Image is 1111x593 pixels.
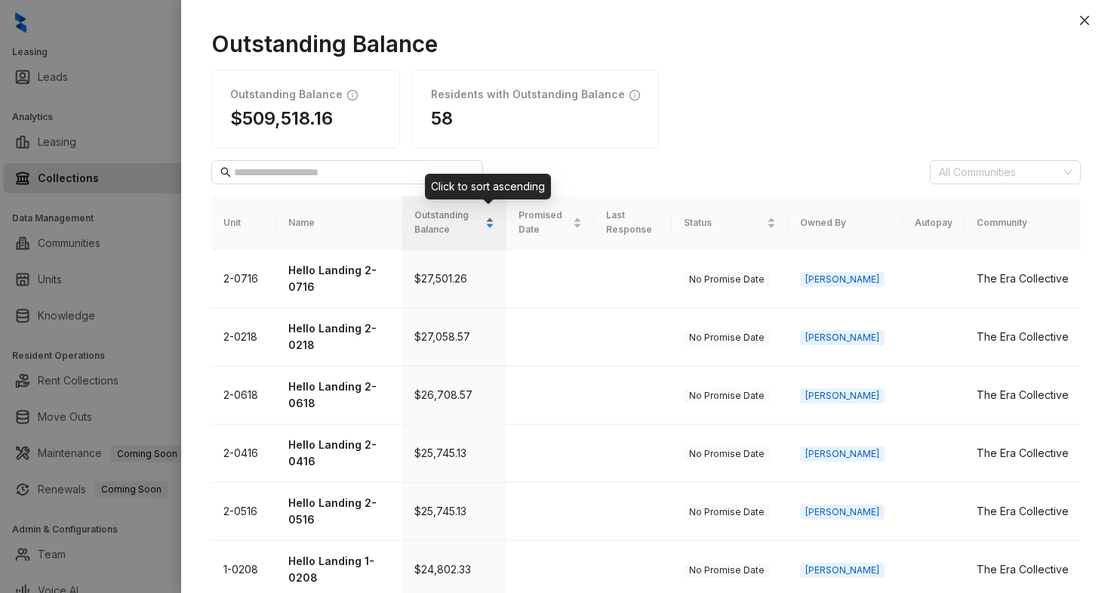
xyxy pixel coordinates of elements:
span: info-circle [629,88,640,101]
td: $27,501.26 [402,250,506,308]
th: Status [672,196,788,250]
span: Outstanding Balance [414,208,482,237]
span: info-circle [347,88,358,101]
div: The Era Collective [977,270,1069,287]
span: [PERSON_NAME] [800,563,885,578]
span: [PERSON_NAME] [800,272,885,287]
td: $25,745.13 [402,425,506,483]
span: close [1079,14,1091,26]
p: Hello Landing 2-0716 [288,262,390,295]
span: [PERSON_NAME] [800,330,885,345]
span: No Promise Date [684,388,770,403]
h1: Outstanding Balance [211,30,1081,57]
td: 2-0716 [211,250,276,308]
p: Hello Landing 2-0416 [288,437,390,470]
th: Unit [211,196,276,250]
td: $26,708.57 [402,366,506,425]
span: No Promise Date [684,563,770,578]
div: Click to sort ascending [425,174,551,199]
th: Autopay [903,196,965,250]
h1: $509,518.16 [230,107,381,129]
div: The Era Collective [977,561,1069,578]
span: No Promise Date [684,446,770,462]
td: 2-0516 [211,483,276,541]
td: 2-0218 [211,308,276,366]
span: [PERSON_NAME] [800,446,885,462]
th: Last Response [594,196,672,250]
th: Name [276,196,402,250]
span: Promised Date [519,208,571,237]
td: 2-0618 [211,366,276,425]
div: The Era Collective [977,445,1069,462]
div: The Era Collective [977,503,1069,520]
span: [PERSON_NAME] [800,505,885,520]
span: Status [684,216,764,230]
p: Hello Landing 2-0618 [288,378,390,412]
td: $25,745.13 [402,483,506,541]
th: Owned By [788,196,903,250]
p: Hello Landing 2-0218 [288,320,390,354]
span: No Promise Date [684,505,770,520]
h1: 58 [431,107,640,129]
span: No Promise Date [684,330,770,345]
p: Hello Landing 2-0516 [288,495,390,528]
div: The Era Collective [977,387,1069,403]
div: The Era Collective [977,329,1069,345]
td: $27,058.57 [402,308,506,366]
th: Community [965,196,1081,250]
h1: Outstanding Balance [230,88,343,101]
td: 2-0416 [211,425,276,483]
p: Hello Landing 1-0208 [288,553,390,586]
span: No Promise Date [684,272,770,287]
span: search [220,167,231,178]
button: Close [1076,11,1094,29]
th: Promised Date [506,196,595,250]
h1: Residents with Outstanding Balance [431,88,625,101]
span: [PERSON_NAME] [800,388,885,403]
